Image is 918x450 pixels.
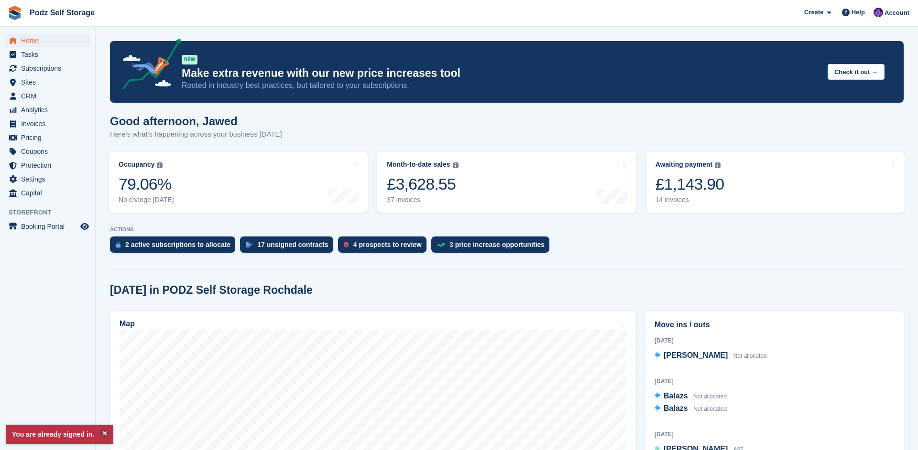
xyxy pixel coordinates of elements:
div: Month-to-date sales [387,161,450,169]
p: Here's what's happening across your business [DATE] [110,129,282,140]
div: 79.06% [119,174,174,194]
span: Balazs [664,404,688,412]
a: 3 price increase opportunities [431,236,554,257]
div: 2 active subscriptions to allocate [125,241,230,248]
a: Awaiting payment £1,143.90 14 invoices [646,152,905,213]
div: [DATE] [655,336,895,345]
a: menu [5,145,90,158]
div: NEW [182,55,197,64]
span: Balazs [664,392,688,400]
span: Protection [21,159,78,172]
h2: [DATE] in PODZ Self Storage Rochdale [110,284,313,297]
img: price-adjustments-announcement-icon-8257ccfd72463d97f412b2fc003d46551f7dbcb40ab6d574587a9cd5c0d94... [114,39,181,93]
span: Storefront [9,208,95,217]
p: ACTIONS [110,226,904,233]
a: menu [5,62,90,75]
a: Balazs Not allocated [655,390,727,403]
a: 4 prospects to review [338,236,431,257]
p: You are already signed in. [6,425,113,444]
div: 14 invoices [656,196,724,204]
div: 4 prospects to review [353,241,422,248]
span: Invoices [21,117,78,130]
span: Analytics [21,103,78,117]
span: Not allocated [733,353,767,359]
a: [PERSON_NAME] Not allocated [655,350,767,362]
span: Coupons [21,145,78,158]
span: Capital [21,186,78,200]
div: £3,628.55 [387,174,458,194]
h2: Move ins / outs [655,319,895,331]
span: Help [852,8,865,17]
img: active_subscription_to_allocate_icon-d502201f5373d7db506a760aba3b589e785aa758c864c3986d89f69b8ff3... [116,242,120,248]
img: icon-info-grey-7440780725fd019a000dd9b08b2336e03edf1995a4989e88bcd33f0948082b44.svg [157,162,163,168]
a: menu [5,220,90,233]
a: Balazs Not allocated [655,403,727,415]
span: Settings [21,172,78,186]
div: 37 invoices [387,196,458,204]
span: Booking Portal [21,220,78,233]
div: [DATE] [655,377,895,386]
img: prospect-51fa495bee0391a8d652442698ab0144808aea92771e9ea1ae160a38d050c398.svg [344,242,349,247]
a: Podz Self Storage [26,5,98,21]
a: Preview store [79,221,90,232]
a: menu [5,103,90,117]
span: CRM [21,89,78,103]
img: stora-icon-8386f47178a22dfd0bd8f6a31ec36ba5ce8667c1dd55bd0f319d3a0aa187defe.svg [8,6,22,20]
img: Jawed Chowdhary [874,8,883,17]
span: Not allocated [693,393,727,400]
span: Sites [21,75,78,89]
a: menu [5,117,90,130]
span: Create [804,8,823,17]
div: [DATE] [655,430,895,439]
div: 17 unsigned contracts [257,241,328,248]
button: Check it out → [828,64,885,80]
a: menu [5,186,90,200]
img: icon-info-grey-7440780725fd019a000dd9b08b2336e03edf1995a4989e88bcd33f0948082b44.svg [453,162,459,168]
span: Account [885,8,909,18]
span: Subscriptions [21,62,78,75]
div: No change [DATE] [119,196,174,204]
a: menu [5,34,90,47]
span: [PERSON_NAME] [664,351,728,359]
a: Month-to-date sales £3,628.55 37 invoices [377,152,636,213]
div: Occupancy [119,161,154,169]
h1: Good afternoon, Jawed [110,115,282,128]
a: menu [5,131,90,144]
a: 17 unsigned contracts [240,236,338,257]
img: contract_signature_icon-13c848040528278c33f63329250d36e43548de30e8caae1d1a13099fd9432cc5.svg [246,242,252,247]
p: Make extra revenue with our new price increases tool [182,66,820,80]
img: price_increase_opportunities-93ffe204e8149a01c8c9dc8f82e8f89637d9d84a8eef4429ea346261dce0b2c0.svg [437,243,445,247]
span: Not allocated [693,406,727,412]
div: £1,143.90 [656,174,724,194]
a: menu [5,159,90,172]
span: Pricing [21,131,78,144]
img: icon-info-grey-7440780725fd019a000dd9b08b2336e03edf1995a4989e88bcd33f0948082b44.svg [715,162,721,168]
div: 3 price increase opportunities [449,241,545,248]
a: menu [5,48,90,61]
a: Occupancy 79.06% No change [DATE] [109,152,368,213]
p: Rooted in industry best practices, but tailored to your subscriptions. [182,80,820,91]
div: Awaiting payment [656,161,713,169]
span: Tasks [21,48,78,61]
a: menu [5,89,90,103]
h2: Map [120,320,135,328]
a: menu [5,172,90,186]
a: 2 active subscriptions to allocate [110,236,240,257]
span: Home [21,34,78,47]
a: menu [5,75,90,89]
